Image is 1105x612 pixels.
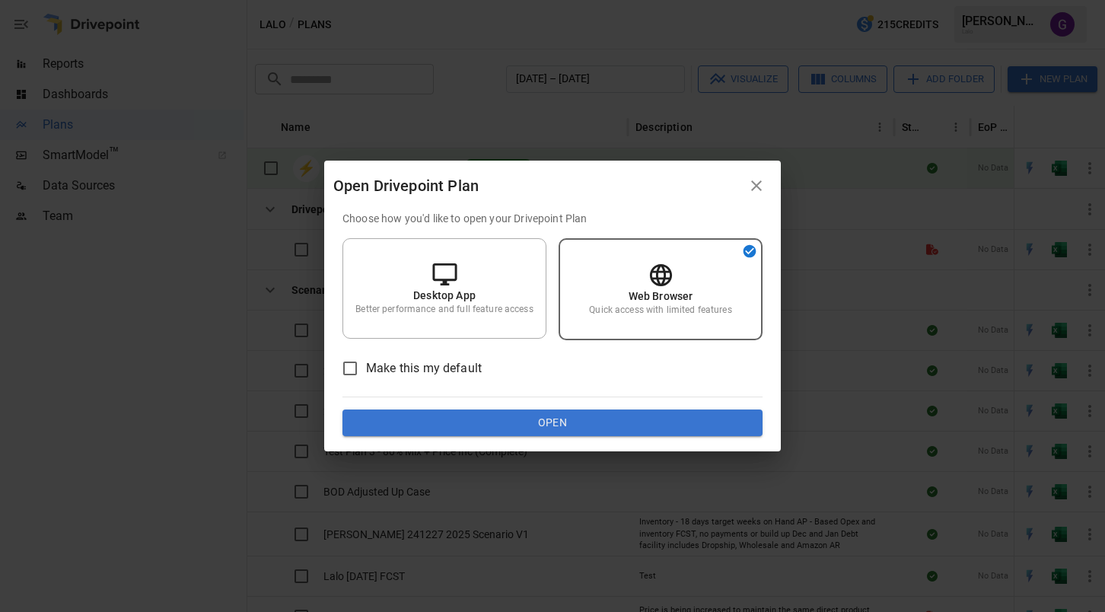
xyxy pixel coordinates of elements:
span: Make this my default [366,359,482,378]
p: Better performance and full feature access [355,303,533,316]
button: Open [342,410,763,437]
div: Open Drivepoint Plan [333,174,741,198]
p: Quick access with limited features [589,304,731,317]
p: Desktop App [413,288,476,303]
p: Web Browser [629,288,693,304]
p: Choose how you'd like to open your Drivepoint Plan [342,211,763,226]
